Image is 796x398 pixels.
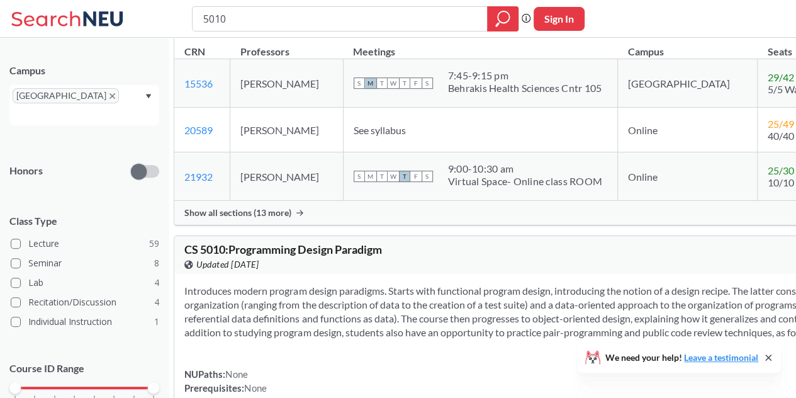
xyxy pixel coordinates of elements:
[343,32,617,59] th: Meetings
[617,59,757,108] td: [GEOGRAPHIC_DATA]
[376,77,388,89] span: T
[354,124,406,136] span: See syllabus
[230,59,344,108] td: [PERSON_NAME]
[399,77,410,89] span: T
[9,214,159,228] span: Class Type
[154,295,159,309] span: 4
[230,152,344,201] td: [PERSON_NAME]
[184,171,213,183] a: 21932
[617,152,757,201] td: Online
[230,32,344,59] th: Professors
[196,258,259,271] span: Updated [DATE]
[154,276,159,290] span: 4
[354,171,365,182] span: S
[448,69,602,82] div: 7:45 - 9:15 pm
[11,294,159,310] label: Recitation/Discussion
[9,64,159,77] div: Campus
[365,77,376,89] span: M
[684,352,758,363] a: Leave a testimonial
[354,77,365,89] span: S
[448,82,602,94] div: Behrakis Health Sciences Cntr 105
[244,382,267,394] span: None
[9,164,43,178] p: Honors
[184,124,213,136] a: 20589
[422,77,433,89] span: S
[11,236,159,252] label: Lecture
[768,71,794,83] span: 29 / 42
[109,93,115,99] svg: X to remove pill
[202,8,478,30] input: Class, professor, course number, "phrase"
[154,315,159,329] span: 1
[145,94,152,99] svg: Dropdown arrow
[605,353,758,362] span: We need your help!
[768,164,794,176] span: 25 / 30
[617,108,757,152] td: Online
[410,77,422,89] span: F
[230,108,344,152] td: [PERSON_NAME]
[154,256,159,270] span: 8
[149,237,159,251] span: 59
[11,314,159,330] label: Individual Instruction
[225,368,248,380] span: None
[448,162,602,175] div: 9:00 - 10:30 am
[388,77,399,89] span: W
[13,88,119,103] span: [GEOGRAPHIC_DATA]X to remove pill
[448,175,602,188] div: Virtual Space- Online class ROOM
[9,361,159,376] p: Course ID Range
[9,85,159,125] div: [GEOGRAPHIC_DATA]X to remove pillDropdown arrow
[410,171,422,182] span: F
[365,171,376,182] span: M
[184,242,381,256] span: CS 5010 : Programming Design Paradigm
[388,171,399,182] span: W
[399,171,410,182] span: T
[487,6,519,31] div: magnifying glass
[376,171,388,182] span: T
[534,7,585,31] button: Sign In
[184,77,213,89] a: 15536
[495,10,510,28] svg: magnifying glass
[11,255,159,271] label: Seminar
[184,45,205,59] div: CRN
[422,171,433,182] span: S
[768,118,794,130] span: 25 / 49
[11,275,159,291] label: Lab
[184,207,291,219] span: Show all sections (13 more)
[617,32,757,59] th: Campus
